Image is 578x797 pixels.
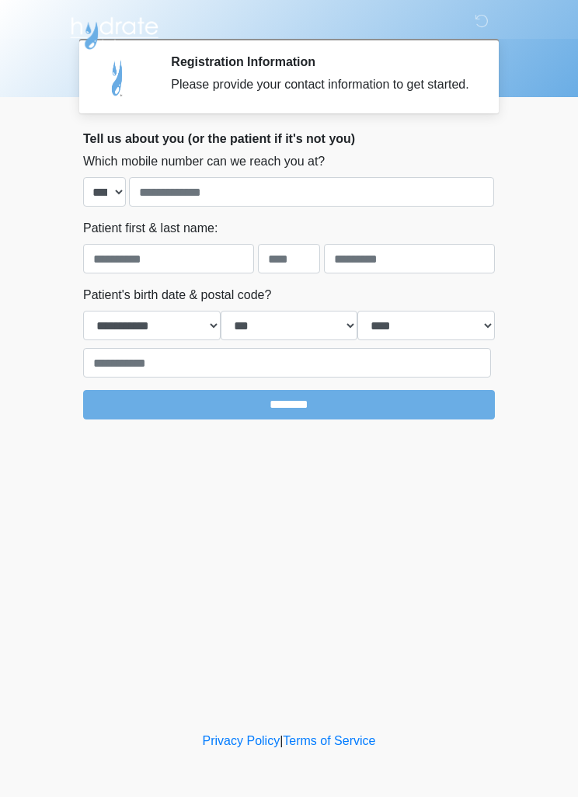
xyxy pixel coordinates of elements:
div: Please provide your contact information to get started. [171,75,472,94]
label: Patient's birth date & postal code? [83,286,271,305]
h2: Tell us about you (or the patient if it's not you) [83,131,495,146]
label: Which mobile number can we reach you at? [83,152,325,171]
a: Privacy Policy [203,734,280,747]
img: Agent Avatar [95,54,141,101]
label: Patient first & last name: [83,219,218,238]
img: Hydrate IV Bar - Scottsdale Logo [68,12,161,50]
a: | [280,734,283,747]
a: Terms of Service [283,734,375,747]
